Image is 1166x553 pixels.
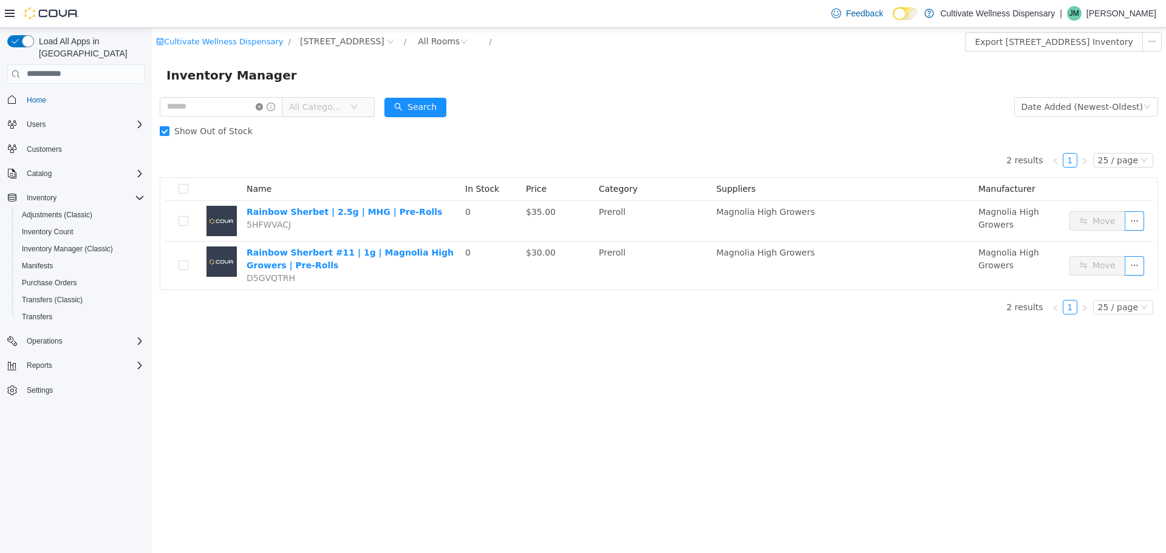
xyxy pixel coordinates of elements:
span: JM [1069,6,1079,21]
td: Preroll [442,173,559,214]
li: Next Page [926,272,940,287]
img: Rainbow Sherbet | 2.5g | MHG | Pre-Rolls placeholder [55,178,85,208]
span: Price [374,156,395,166]
td: Preroll [442,214,559,262]
img: Cova [24,7,79,19]
button: icon: searchSearch [233,70,295,89]
a: Inventory Manager (Classic) [17,242,118,256]
span: Customers [27,144,62,154]
span: Transfers [17,310,145,324]
span: Home [22,92,145,107]
span: / [252,9,254,18]
span: Transfers [22,312,52,322]
span: D5GVQTRH [95,245,143,255]
span: Purchase Orders [22,278,77,288]
a: 1 [912,126,925,139]
span: Reports [27,361,52,370]
button: icon: ellipsis [990,4,1010,24]
button: Inventory [2,189,149,206]
button: icon: ellipsis [973,228,992,248]
span: In Stock [313,156,347,166]
a: 1 [912,273,925,286]
span: Inventory Manager [15,38,152,57]
a: Purchase Orders [17,276,82,290]
a: Inventory Count [17,225,78,239]
span: Catalog [27,169,52,178]
span: Operations [22,334,145,348]
button: Catalog [22,166,56,181]
span: / [337,9,339,18]
span: Home [27,95,46,105]
span: 0 [313,179,319,189]
button: Adjustments (Classic) [12,206,149,223]
button: Catalog [2,165,149,182]
a: Settings [22,383,58,398]
i: icon: close-circle [104,75,111,83]
button: icon: ellipsis [973,183,992,203]
button: Inventory [22,191,61,205]
span: Transfers (Classic) [17,293,145,307]
span: Adjustments (Classic) [17,208,145,222]
button: Reports [22,358,57,373]
button: Manifests [12,257,149,274]
button: Transfers [12,308,149,325]
button: Export [STREET_ADDRESS] Inventory [813,4,990,24]
span: Feedback [846,7,883,19]
span: Users [22,117,145,132]
button: Reports [2,357,149,374]
a: Adjustments (Classic) [17,208,97,222]
a: Transfers (Classic) [17,293,87,307]
button: Home [2,91,149,109]
li: Next Page [926,125,940,140]
li: 2 results [854,272,891,287]
span: Purchase Orders [17,276,145,290]
li: 1 [911,125,926,140]
span: $30.00 [374,220,404,229]
span: Manifests [22,261,53,271]
i: icon: right [929,276,936,283]
li: Previous Page [896,272,911,287]
span: Reports [22,358,145,373]
span: Show Out of Stock [18,98,106,108]
span: Transfers (Classic) [22,295,83,305]
span: $35.00 [374,179,404,189]
i: icon: down [199,75,206,84]
i: icon: down [992,75,999,84]
span: Operations [27,336,63,346]
button: Users [22,117,50,132]
span: Customers [22,141,145,157]
li: 1 [911,272,926,287]
p: [PERSON_NAME] [1086,6,1156,21]
span: Magnolia High Growers [564,179,663,189]
a: Transfers [17,310,57,324]
span: Users [27,120,46,129]
p: | [1060,6,1062,21]
button: Inventory Count [12,223,149,240]
i: icon: right [929,129,936,137]
button: Settings [2,381,149,399]
div: Jeff Moore [1067,6,1082,21]
button: Operations [22,334,67,348]
div: 25 / page [946,273,986,286]
a: icon: shopCultivate Wellness Dispensary [4,9,131,18]
button: Operations [2,333,149,350]
span: Magnolia High Growers [564,220,663,229]
div: Date Added (Newest-Oldest) [870,70,991,88]
span: Catalog [22,166,145,181]
span: Inventory [22,191,145,205]
span: Magnolia High Growers [827,220,887,242]
span: 0 [313,220,319,229]
span: Inventory Manager (Classic) [22,244,113,254]
button: Purchase Orders [12,274,149,291]
p: Cultivate Wellness Dispensary [940,6,1055,21]
button: icon: swapMove [918,228,973,248]
span: All Categories [137,73,193,85]
i: icon: down [989,276,996,284]
button: Users [2,116,149,133]
i: icon: down [989,129,996,137]
nav: Complex example [7,86,145,431]
span: 12407 Hwy 49, Gulfport, MS 39503 [148,7,233,20]
a: Rainbow Sherbet | 2.5g | MHG | Pre-Rolls [95,179,290,189]
span: / [137,9,139,18]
